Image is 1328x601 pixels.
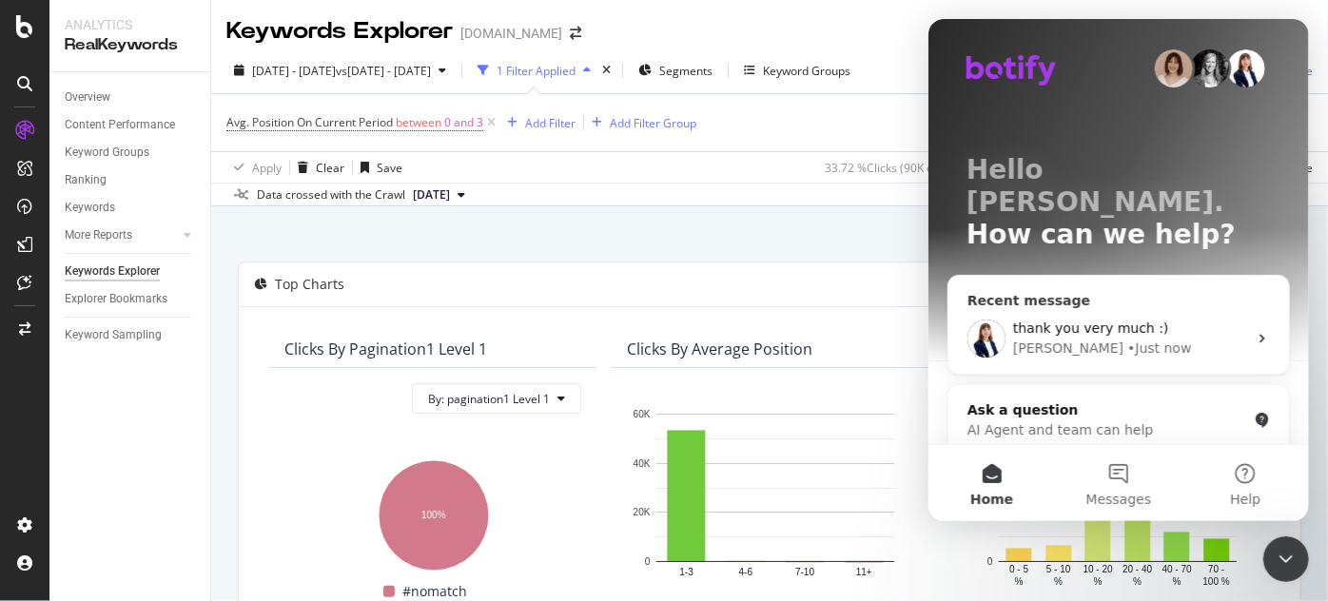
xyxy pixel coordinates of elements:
[65,143,149,163] div: Keyword Groups
[226,114,393,130] span: Avg. Position On Current Period
[65,325,197,345] a: Keyword Sampling
[1133,577,1142,588] text: %
[645,556,651,567] text: 0
[284,450,581,573] div: A chart.
[1208,565,1224,575] text: 70 -
[353,152,402,183] button: Save
[428,391,550,407] span: By: pagination1 Level 1
[634,508,651,518] text: 20K
[570,27,581,40] div: arrow-right-arrow-left
[65,87,197,107] a: Overview
[252,63,336,79] span: [DATE] - [DATE]
[65,170,197,190] a: Ranking
[65,262,160,281] div: Keywords Explorer
[610,115,696,131] div: Add Filter Group
[413,186,450,204] span: 2025 Jul. 26th
[65,225,178,245] a: More Reports
[795,568,814,578] text: 7-10
[584,111,696,134] button: Add Filter Group
[1263,536,1309,582] iframe: Intercom live chat
[627,404,924,590] svg: A chart.
[65,34,195,56] div: RealKeywords
[65,15,195,34] div: Analytics
[736,55,858,86] button: Keyword Groups
[928,19,1309,521] iframe: Intercom live chat
[460,24,562,43] div: [DOMAIN_NAME]
[65,115,175,135] div: Content Performance
[65,115,197,135] a: Content Performance
[627,339,812,359] div: Clicks By Average Position
[226,55,454,86] button: [DATE] - [DATE]vs[DATE] - [DATE]
[377,160,402,176] div: Save
[497,63,576,79] div: 1 Filter Applied
[65,325,162,345] div: Keyword Sampling
[65,87,110,107] div: Overview
[1203,577,1230,588] text: 100 %
[1173,577,1182,588] text: %
[1162,565,1193,575] text: 40 - 70
[1094,577,1103,588] text: %
[290,152,344,183] button: Clear
[1054,577,1063,588] text: %
[1084,565,1114,575] text: 10 - 20
[226,152,282,183] button: Apply
[226,15,453,48] div: Keywords Explorer
[65,198,115,218] div: Keywords
[470,55,598,86] button: 1 Filter Applied
[1009,565,1028,575] text: 0 - 5
[65,289,197,309] a: Explorer Bookmarks
[412,383,581,414] button: By: pagination1 Level 1
[421,511,446,521] text: 100%
[679,568,693,578] text: 1-3
[284,339,487,359] div: Clicks By pagination1 Level 1
[598,61,615,80] div: times
[65,143,197,163] a: Keyword Groups
[1015,577,1024,588] text: %
[405,184,473,206] button: [DATE]
[65,225,132,245] div: More Reports
[257,186,405,204] div: Data crossed with the Crawl
[1046,565,1071,575] text: 5 - 10
[444,109,483,136] span: 0 and 3
[252,160,282,176] div: Apply
[65,170,107,190] div: Ranking
[396,114,441,130] span: between
[631,55,720,86] button: Segments
[316,160,344,176] div: Clear
[525,115,576,131] div: Add Filter
[65,262,197,281] a: Keywords Explorer
[634,458,651,469] text: 40K
[336,63,431,79] span: vs [DATE] - [DATE]
[634,409,651,419] text: 60K
[825,160,973,176] div: 33.72 % Clicks ( 90K on 266K )
[763,63,850,79] div: Keyword Groups
[275,275,344,294] div: Top Charts
[65,289,167,309] div: Explorer Bookmarks
[987,556,993,567] text: 0
[499,111,576,134] button: Add Filter
[739,568,753,578] text: 4-6
[856,568,872,578] text: 11+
